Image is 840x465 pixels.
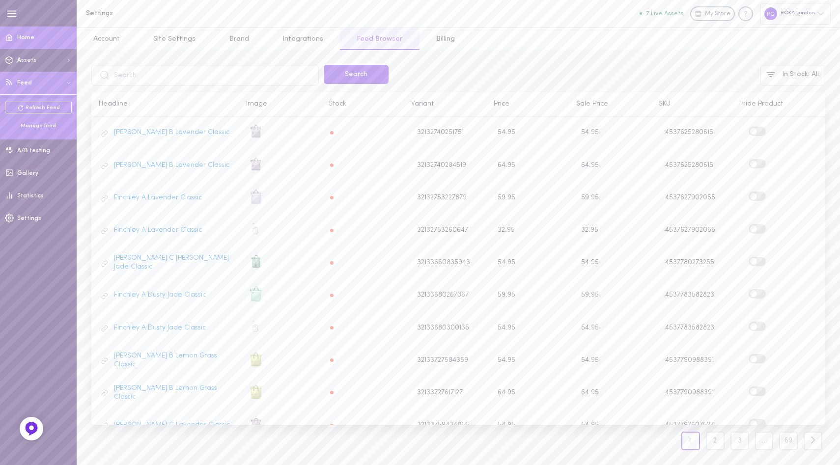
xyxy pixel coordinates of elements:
[17,148,50,154] span: A/B testing
[77,28,137,50] a: Account
[420,28,472,50] a: Billing
[665,129,713,136] span: 4537625280615
[17,35,34,41] span: Home
[681,432,700,450] a: 1
[486,100,569,109] div: Price
[581,194,599,201] span: 59.95
[498,226,515,234] span: 32.95
[665,356,714,364] span: 4537790988391
[417,226,468,235] span: 32132753260647
[581,259,599,266] span: 54.95
[417,356,468,365] span: 32133727584359
[324,65,389,84] button: Search
[417,193,467,202] span: 32132753227879
[706,432,725,450] a: 2
[114,421,230,430] a: [PERSON_NAME] C Lavender Classic
[705,10,730,19] span: My Store
[581,291,599,299] span: 59.95
[640,10,683,17] button: 7 Live Assets
[137,28,212,50] a: Site Settings
[213,28,266,50] a: Brand
[581,324,599,331] span: 54.95
[417,258,470,267] span: 32133660835943
[417,324,469,332] span: 32133680300135
[17,80,32,86] span: Feed
[665,291,714,299] span: 4537783582823
[239,100,321,109] div: Image
[776,432,801,450] a: 69
[760,65,825,85] button: In Stock: All
[417,161,466,170] span: 32132740284519
[404,100,486,109] div: Variant
[665,162,713,169] span: 4537625280615
[728,432,752,450] a: 3
[91,100,239,109] div: Headline
[678,432,703,450] a: 1
[581,356,599,364] span: 54.95
[17,57,36,63] span: Assets
[17,216,41,221] span: Settings
[5,122,72,130] div: Manage feed
[114,291,206,300] a: Finchley A Dusty Jade Classic
[665,194,715,201] span: 4537627902055
[417,291,469,300] span: 32133680267367
[738,6,753,21] div: Knowledge center
[734,100,816,109] div: Hide Product
[498,421,515,429] span: 54.95
[651,100,734,109] div: SKU
[498,291,515,299] span: 59.95
[114,161,229,170] a: [PERSON_NAME] B Lavender Classic
[114,324,206,332] a: Finchley A Dusty Jade Classic
[665,421,714,429] span: 4537797607527
[24,421,39,436] img: Feedback Button
[17,193,44,199] span: Statistics
[417,128,464,137] span: 32132740251751
[665,226,715,234] span: 4537627902055
[417,388,463,397] span: 32133727617127
[640,10,690,17] a: 7 Live Assets
[114,128,229,137] a: [PERSON_NAME] B Lavender Classic
[581,162,599,169] span: 64.95
[321,100,404,109] div: Stock
[498,356,515,364] span: 54.95
[266,28,340,50] a: Integrations
[498,324,515,331] span: 54.95
[755,432,774,450] a: ...
[114,254,231,272] a: [PERSON_NAME] C [PERSON_NAME] Jade Classic
[498,162,515,169] span: 64.95
[690,6,735,21] a: My Store
[730,432,749,450] a: 3
[114,352,231,369] a: [PERSON_NAME] B Lemon Grass Classic
[665,259,714,266] span: 4537780273255
[581,129,599,136] span: 54.95
[114,226,202,235] a: Finchley A Lavender Classic
[91,65,319,85] input: Search
[581,389,599,396] span: 64.95
[779,432,798,450] a: 69
[114,384,231,402] a: [PERSON_NAME] B Lemon Grass Classic
[417,421,469,430] span: 32133759434855
[17,170,38,176] span: Gallery
[581,421,599,429] span: 54.95
[665,389,714,396] span: 4537790988391
[760,3,831,24] div: ROKA London
[5,102,72,113] a: Refresh Feed
[498,194,515,201] span: 59.95
[665,324,714,331] span: 4537783582823
[581,226,598,234] span: 32.95
[498,259,515,266] span: 54.95
[569,100,651,109] div: Sale Price
[86,10,248,17] h1: Settings
[498,129,515,136] span: 54.95
[114,193,202,202] a: Finchley A Lavender Classic
[498,389,515,396] span: 64.95
[703,432,728,450] a: 2
[340,28,419,50] a: Feed Browser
